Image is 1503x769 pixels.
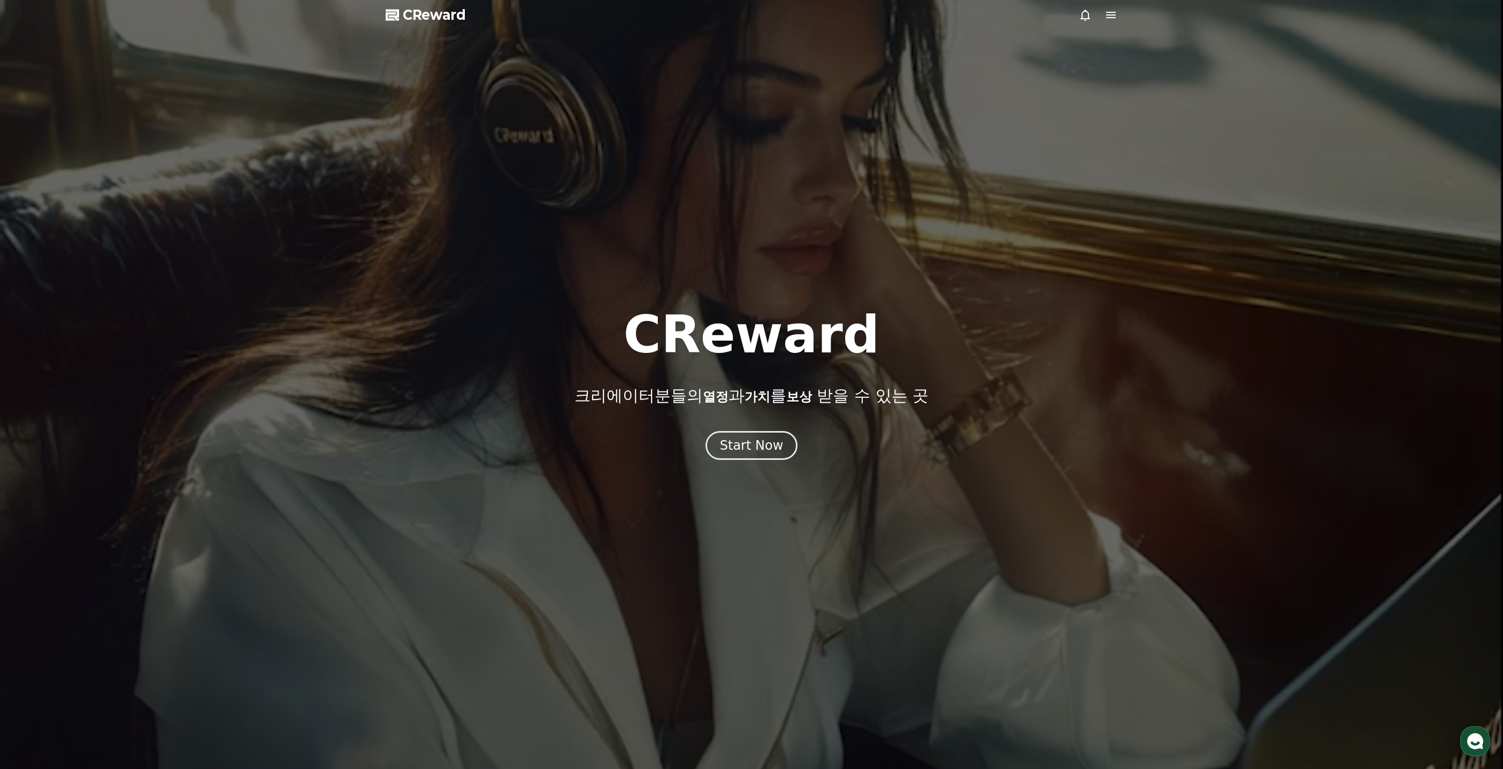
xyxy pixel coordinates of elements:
a: Start Now [706,442,798,452]
div: Start Now [720,437,784,454]
button: Start Now [706,431,798,460]
h1: CReward [623,309,879,360]
span: 보상 [786,389,812,404]
a: CReward [386,6,466,24]
span: 열정 [703,389,729,404]
span: CReward [403,6,466,24]
span: 가치 [745,389,770,404]
p: 크리에이터분들의 과 를 받을 수 있는 곳 [574,386,929,405]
